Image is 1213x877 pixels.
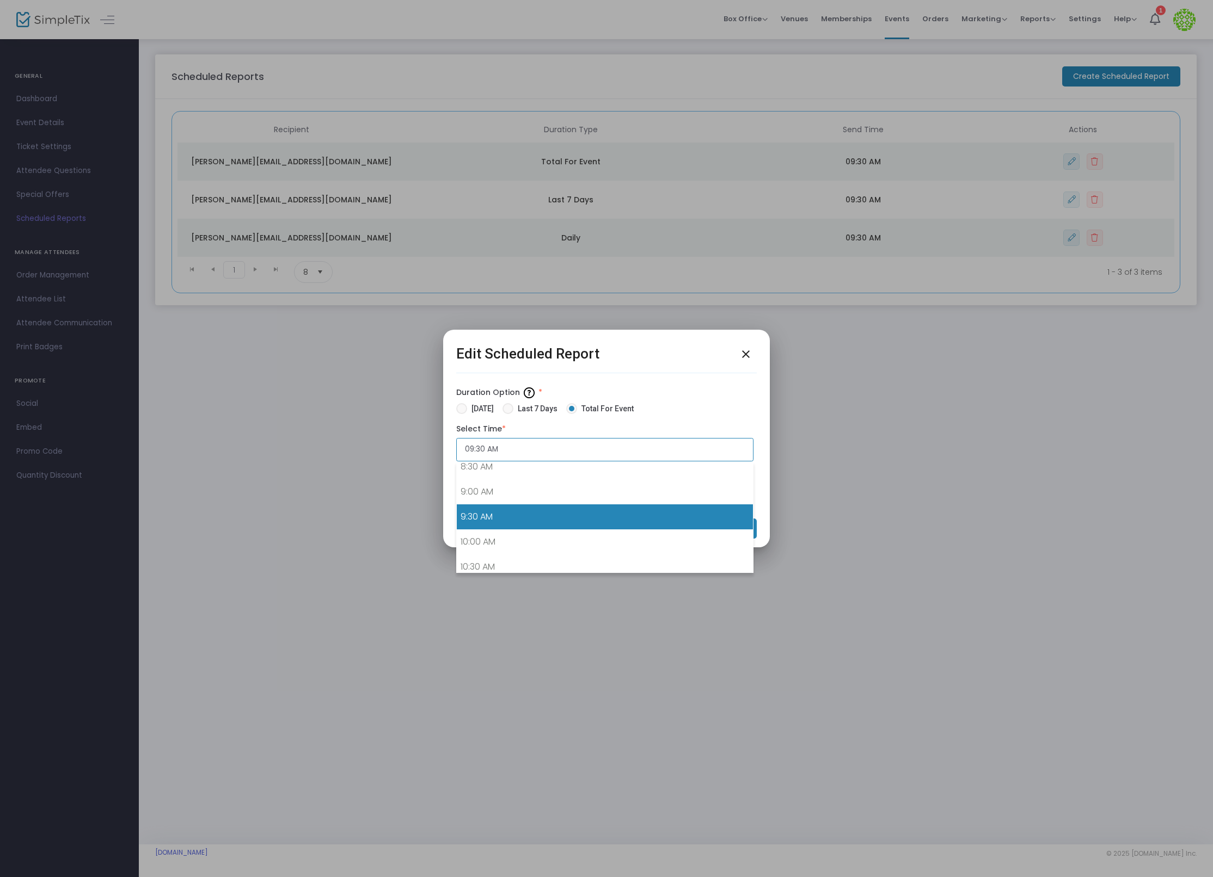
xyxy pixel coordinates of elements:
[456,423,753,435] label: Select Time
[513,403,558,415] span: Last 7 Days
[524,387,535,398] img: question-mark
[739,348,752,361] mat-icon: close
[457,454,753,479] a: 8:30 AM
[457,504,753,529] a: 9:30 AM
[457,479,753,504] a: 9:00 AM
[577,403,634,415] span: Total For Event
[457,554,753,579] a: 10:30 AM
[456,438,753,461] input: Select Time
[467,403,494,415] span: [DATE]
[457,529,753,554] a: 10:00 AM
[456,384,753,401] label: Duration Option
[456,345,599,362] h2: Edit Scheduled Report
